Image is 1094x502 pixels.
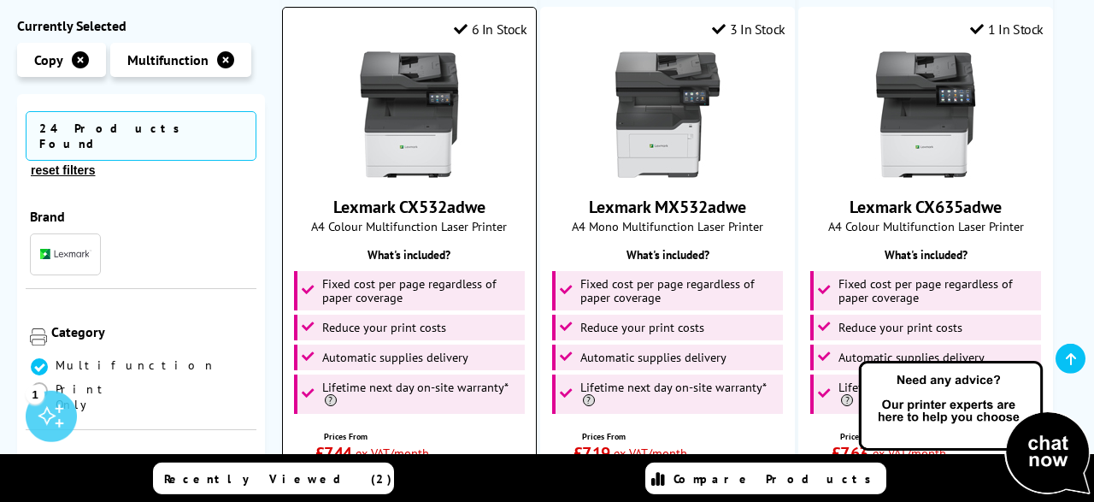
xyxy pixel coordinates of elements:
span: Prices From [324,431,503,442]
span: £7.63 [832,442,868,464]
div: 1 [26,385,44,404]
span: Reduce your print costs [838,321,962,334]
span: Print Only [56,381,141,412]
div: What's included? [808,247,1044,263]
button: Lexmark [35,243,97,266]
a: Lexmark CX635adwe [850,196,1002,218]
span: ex VAT/month [356,445,429,461]
span: Reduce your print costs [580,321,704,334]
a: Lexmark CX532adwe [345,165,473,182]
a: Lexmark CX635adwe [862,165,990,182]
button: reset filters [26,162,100,178]
span: Multifunction [127,51,209,68]
span: Lifetime next day on-site warranty* [322,381,521,408]
img: Lexmark CX635adwe [862,50,990,179]
span: Copy [34,51,63,68]
span: A4 Mono Multifunction Laser Printer [550,218,785,234]
span: Multifunction [56,357,216,373]
div: 3 In Stock [712,21,785,38]
a: Lexmark MX532adwe [603,165,732,182]
span: Lifetime next day on-site warranty* [838,381,1037,408]
div: 6 In Stock [454,21,527,38]
div: Currently Selected [17,17,265,34]
span: Automatic supplies delivery [838,351,985,364]
img: Category [30,328,47,345]
span: Fixed cost per page regardless of paper coverage [838,277,1037,304]
a: Compare Products [645,463,886,494]
img: Lexmark [40,250,91,260]
img: Open Live Chat window [855,358,1094,499]
span: £7.44 [315,442,352,464]
span: Recently Viewed (2) [164,471,392,487]
span: Prices From [582,431,762,442]
span: Lifetime next day on-site warranty* [580,381,779,408]
span: 24 Products Found [26,111,256,161]
a: Lexmark MX532adwe [589,196,746,218]
span: A4 Colour Multifunction Laser Printer [291,218,527,234]
span: Fixed cost per page regardless of paper coverage [322,277,521,304]
img: Lexmark MX532adwe [603,50,732,179]
span: Automatic supplies delivery [322,351,468,364]
span: A4 Colour Multifunction Laser Printer [808,218,1044,234]
img: Lexmark CX532adwe [345,50,473,179]
span: Prices From [840,431,1020,442]
span: Fixed cost per page regardless of paper coverage [580,277,779,304]
div: Category [51,323,252,340]
span: ex VAT/month [614,445,687,461]
div: Brand [30,208,252,225]
a: Recently Viewed (2) [153,463,394,494]
span: Reduce your print costs [322,321,446,334]
div: 1 In Stock [970,21,1044,38]
span: Automatic supplies delivery [580,351,726,364]
span: Compare Products [673,471,880,487]
div: What's included? [291,247,527,263]
span: £7.19 [573,442,610,464]
div: What's included? [550,247,785,263]
a: Lexmark CX532adwe [333,196,485,218]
